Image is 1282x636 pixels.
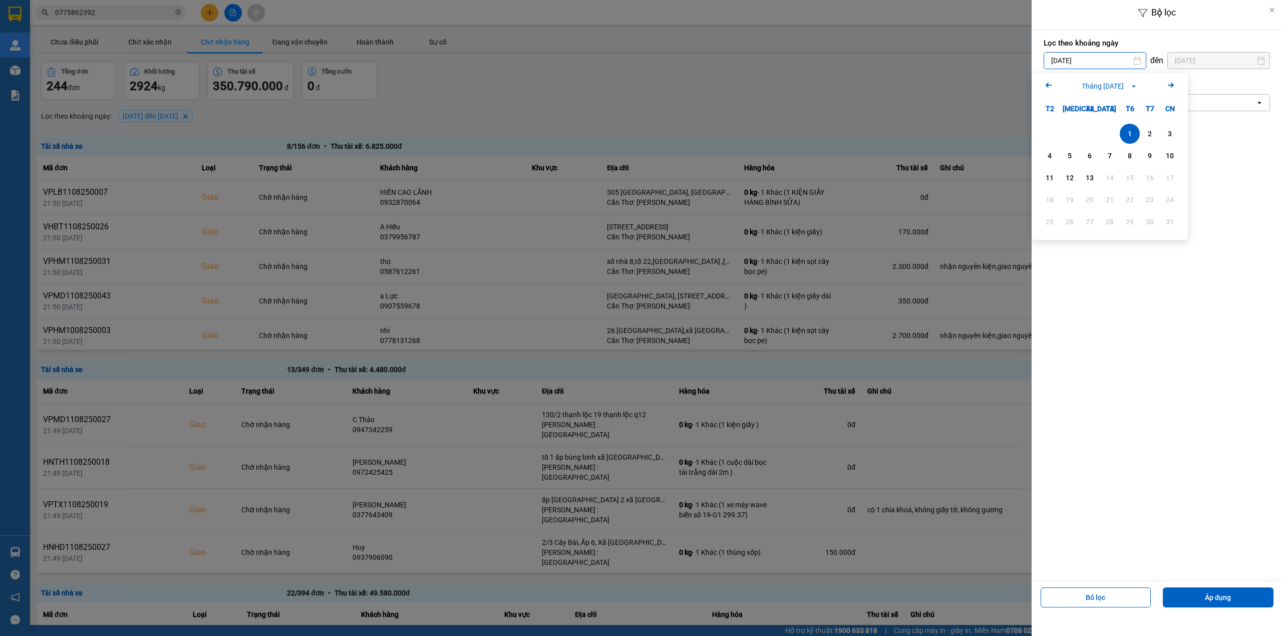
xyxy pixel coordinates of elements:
div: T2 [1040,99,1060,119]
div: Not available. Thứ Tư, tháng 08 27 2025. [1080,212,1100,232]
div: Not available. Thứ Ba, tháng 08 19 2025. [1060,190,1080,210]
div: 20 [1083,194,1097,206]
div: đến [1146,56,1167,66]
span: Bộ lọc [1151,7,1176,18]
div: Choose Thứ Hai, tháng 08 11 2025. It's available. [1040,168,1060,188]
div: 13 [1083,172,1097,184]
button: Áp dụng [1163,587,1273,607]
div: 11 [1043,172,1057,184]
div: 27 [1083,216,1097,228]
div: Choose Thứ Năm, tháng 08 7 2025. It's available. [1100,146,1120,166]
div: 26 [1063,216,1077,228]
div: T6 [1120,99,1140,119]
div: 14 [1103,172,1117,184]
input: Select a date. [1044,53,1146,69]
div: 5 [1063,150,1077,162]
div: Choose Chủ Nhật, tháng 08 3 2025. It's available. [1160,124,1180,144]
div: T4 [1080,99,1100,119]
div: Not available. Thứ Hai, tháng 08 18 2025. [1040,190,1060,210]
div: 29 [1123,216,1137,228]
div: 7 [1103,150,1117,162]
div: Choose Thứ Ba, tháng 08 5 2025. It's available. [1060,146,1080,166]
div: 9 [1143,150,1157,162]
div: Not available. Thứ Bảy, tháng 08 30 2025. [1140,212,1160,232]
div: Not available. Chủ Nhật, tháng 08 31 2025. [1160,212,1180,232]
div: 24 [1163,194,1177,206]
div: 16 [1143,172,1157,184]
label: Lọc theo khoảng ngày [1044,38,1270,48]
div: Not available. Thứ Sáu, tháng 08 29 2025. [1120,212,1140,232]
div: Not available. Thứ Sáu, tháng 08 15 2025. [1120,168,1140,188]
div: Choose Thứ Tư, tháng 08 13 2025. It's available. [1080,168,1100,188]
div: Not available. Chủ Nhật, tháng 08 17 2025. [1160,168,1180,188]
div: 22 [1123,194,1137,206]
div: 6 [1083,150,1097,162]
div: 15 [1123,172,1137,184]
div: Choose Thứ Sáu, tháng 08 8 2025. It's available. [1120,146,1140,166]
div: Choose Thứ Ba, tháng 08 12 2025. It's available. [1060,168,1080,188]
div: 19 [1063,194,1077,206]
div: Choose Thứ Bảy, tháng 08 9 2025. It's available. [1140,146,1160,166]
button: Bỏ lọc [1041,587,1151,607]
svg: Arrow Right [1165,79,1177,91]
button: Previous month. [1043,79,1055,93]
div: 8 [1123,150,1137,162]
div: Choose Thứ Bảy, tháng 08 2 2025. It's available. [1140,124,1160,144]
div: Not available. Thứ Tư, tháng 08 20 2025. [1080,190,1100,210]
button: Next month. [1165,79,1177,93]
div: Not available. Thứ Hai, tháng 08 25 2025. [1040,212,1060,232]
div: Selected. Thứ Sáu, tháng 08 1 2025. It's available. [1120,124,1140,144]
div: Calendar. [1032,73,1188,240]
div: 18 [1043,194,1057,206]
div: [MEDICAL_DATA] [1060,99,1080,119]
div: Not available. Thứ Năm, tháng 08 28 2025. [1100,212,1120,232]
div: Not available. Thứ Năm, tháng 08 14 2025. [1100,168,1120,188]
div: Not available. Thứ Bảy, tháng 08 23 2025. [1140,190,1160,210]
div: 4 [1043,150,1057,162]
div: CN [1160,99,1180,119]
div: T5 [1100,99,1120,119]
button: Tháng [DATE] [1079,81,1141,92]
div: 17 [1163,172,1177,184]
div: 1 [1123,128,1137,140]
div: T7 [1140,99,1160,119]
div: Choose Thứ Hai, tháng 08 4 2025. It's available. [1040,146,1060,166]
svg: open [1255,99,1263,107]
div: Choose Chủ Nhật, tháng 08 10 2025. It's available. [1160,146,1180,166]
div: 28 [1103,216,1117,228]
div: 3 [1163,128,1177,140]
div: 25 [1043,216,1057,228]
div: 23 [1143,194,1157,206]
input: Select a date. [1168,53,1269,69]
div: 21 [1103,194,1117,206]
div: Not available. Thứ Bảy, tháng 08 16 2025. [1140,168,1160,188]
div: Not available. Thứ Ba, tháng 08 26 2025. [1060,212,1080,232]
div: 31 [1163,216,1177,228]
div: 2 [1143,128,1157,140]
div: Not available. Thứ Sáu, tháng 08 22 2025. [1120,190,1140,210]
svg: Arrow Left [1043,79,1055,91]
div: 12 [1063,172,1077,184]
div: 30 [1143,216,1157,228]
div: Not available. Chủ Nhật, tháng 08 24 2025. [1160,190,1180,210]
div: 10 [1163,150,1177,162]
div: Choose Thứ Tư, tháng 08 6 2025. It's available. [1080,146,1100,166]
div: Not available. Thứ Năm, tháng 08 21 2025. [1100,190,1120,210]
